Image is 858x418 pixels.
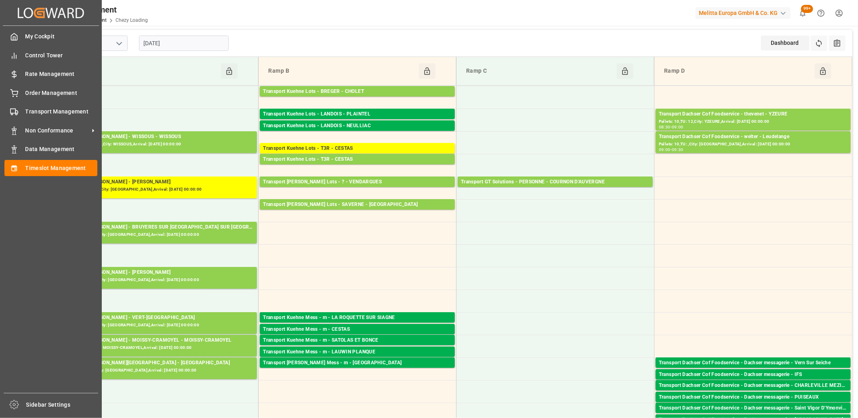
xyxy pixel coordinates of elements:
[4,85,97,101] a: Order Management
[263,334,452,340] div: Pallets: ,TU: 49,City: CESTAS,Arrival: [DATE] 00:00:00
[25,145,98,153] span: Data Management
[263,122,452,130] div: Transport Kuehne Lots - LANDOIS - NEULLIAC
[139,36,229,51] input: DD-MM-YYYY
[696,7,791,19] div: Melitta Europa GmbH & Co. KG
[263,153,452,160] div: Pallets: 1,TU: 477,City: [GEOGRAPHIC_DATA],Arrival: [DATE] 00:00:00
[4,104,97,120] a: Transport Management
[67,63,221,79] div: Ramp A
[263,110,452,118] div: Transport Kuehne Lots - LANDOIS - PLAINTEL
[25,164,98,172] span: Timeslot Management
[263,201,452,209] div: Transport [PERSON_NAME] Lots - SAVERNE - [GEOGRAPHIC_DATA]
[761,36,810,50] div: Dashboard
[263,96,452,103] div: Pallets: ,TU: 34,City: CHOLET,Arrival: [DATE] 00:00:00
[65,314,254,322] div: Transport [PERSON_NAME] - VERT-[GEOGRAPHIC_DATA]
[65,223,254,231] div: Transport [PERSON_NAME] - BRUYERES SUR [GEOGRAPHIC_DATA] SUR [GEOGRAPHIC_DATA]
[65,231,254,238] div: Pallets: ,TU: 118,City: [GEOGRAPHIC_DATA],Arrival: [DATE] 00:00:00
[659,390,847,397] div: Pallets: 1,TU: 16,City: [GEOGRAPHIC_DATA],Arrival: [DATE] 00:00:00
[461,178,650,186] div: Transport GT Solutions - PERSONNE - COURNON D'AUVERGNE
[659,393,847,401] div: Transport Dachser Cof Foodservice - Dachser messagerie - PUISEAUX
[65,186,254,193] div: Pallets: 1,TU: 481,City: [GEOGRAPHIC_DATA],Arrival: [DATE] 00:00:00
[65,178,254,186] div: Transport [PERSON_NAME] - [PERSON_NAME]
[113,37,125,50] button: open menu
[659,359,847,367] div: Transport Dachser Cof Foodservice - Dachser messagerie - Vern Sur Seiche
[25,89,98,97] span: Order Management
[659,141,847,148] div: Pallets: 10,TU: ,City: [GEOGRAPHIC_DATA],Arrival: [DATE] 00:00:00
[265,63,419,79] div: Ramp B
[659,382,847,390] div: Transport Dachser Cof Foodservice - Dachser messagerie - CHARLEVILLE MEZIERES
[263,155,452,164] div: Transport Kuehne Lots - T3R - CESTAS
[263,348,452,356] div: Transport Kuehne Mess - m - LAUWIN PLANQUE
[25,70,98,78] span: Rate Management
[671,125,672,129] div: -
[659,401,847,408] div: Pallets: ,TU: 85,City: PUISEAUX,Arrival: [DATE] 00:00:00
[659,118,847,125] div: Pallets: 10,TU: 12,City: YZEURE,Arrival: [DATE] 00:00:00
[65,141,254,148] div: Pallets: 19,TU: 386,City: WISSOUS,Arrival: [DATE] 00:00:00
[263,118,452,125] div: Pallets: 2,TU: 556,City: [GEOGRAPHIC_DATA],Arrival: [DATE] 00:00:00
[25,32,98,41] span: My Cockpit
[25,126,89,135] span: Non Conformance
[659,367,847,374] div: Pallets: 1,TU: 48,City: Vern Sur Seiche,Arrival: [DATE] 00:00:00
[65,344,254,351] div: Pallets: 4,TU: ,City: MOISSY-CRAMOYEL,Arrival: [DATE] 00:00:00
[263,145,452,153] div: Transport Kuehne Lots - T3R - CESTAS
[263,209,452,216] div: Pallets: 2,TU: ,City: SARREBOURG,Arrival: [DATE] 00:00:00
[263,367,452,374] div: Pallets: ,TU: 36,City: [GEOGRAPHIC_DATA],Arrival: [DATE] 00:00:00
[4,47,97,63] a: Control Tower
[812,4,830,22] button: Help Center
[263,359,452,367] div: Transport [PERSON_NAME] Mess - m - [GEOGRAPHIC_DATA]
[65,277,254,284] div: Pallets: ,TU: 120,City: [GEOGRAPHIC_DATA],Arrival: [DATE] 00:00:00
[659,148,671,151] div: 09:00
[263,314,452,322] div: Transport Kuehne Mess - m - LA ROQUETTE SUR SIAGNE
[263,356,452,363] div: Pallets: ,TU: 71,City: [PERSON_NAME],Arrival: [DATE] 00:00:00
[659,125,671,129] div: 08:30
[801,5,813,13] span: 99+
[26,401,99,409] span: Sidebar Settings
[696,5,794,21] button: Melitta Europa GmbH & Co. KG
[661,63,815,79] div: Ramp D
[263,130,452,137] div: Pallets: 2,TU: 112,City: NEULLIAC,Arrival: [DATE] 00:00:00
[659,379,847,386] div: Pallets: 1,TU: 40,City: IFS,Arrival: [DATE] 00:00:00
[659,404,847,412] div: Transport Dachser Cof Foodservice - Dachser messagerie - Saint Vigor D'Ymonville
[263,88,452,96] div: Transport Kuehne Lots - BREGER - CHOLET
[65,269,254,277] div: Transport [PERSON_NAME] - [PERSON_NAME]
[263,336,452,344] div: Transport Kuehne Mess - m - SATOLAS ET BONCE
[4,29,97,44] a: My Cockpit
[659,133,847,141] div: Transport Dachser Cof Foodservice - welter - Leudelange
[659,110,847,118] div: Transport Dachser Cof Foodservice - thevenet - YZEURE
[4,66,97,82] a: Rate Management
[65,367,254,374] div: Pallets: ,TU: 75,City: [GEOGRAPHIC_DATA],Arrival: [DATE] 00:00:00
[263,186,452,193] div: Pallets: 17,TU: 544,City: [GEOGRAPHIC_DATA],Arrival: [DATE] 00:00:00
[794,4,812,22] button: show 100 new notifications
[263,326,452,334] div: Transport Kuehne Mess - m - CESTAS
[263,178,452,186] div: Transport [PERSON_NAME] Lots - ? - VENDARGUES
[659,371,847,379] div: Transport Dachser Cof Foodservice - Dachser messagerie - IFS
[672,148,683,151] div: 09:30
[25,107,98,116] span: Transport Management
[65,322,254,329] div: Pallets: 3,TU: 56,City: [GEOGRAPHIC_DATA],Arrival: [DATE] 00:00:00
[461,186,650,193] div: Pallets: 6,TU: 192,City: COURNON D'AUVERGNE,Arrival: [DATE] 00:00:00
[463,63,617,79] div: Ramp C
[672,125,683,129] div: 09:00
[25,51,98,60] span: Control Tower
[65,359,254,367] div: Transport [PERSON_NAME][GEOGRAPHIC_DATA] - [GEOGRAPHIC_DATA]
[4,141,97,157] a: Data Management
[263,344,452,351] div: Pallets: ,TU: 4,City: SATOLAS ET BONCE,Arrival: [DATE] 00:00:00
[65,336,254,344] div: Transport [PERSON_NAME] - MOISSY-CRAMOYEL - MOISSY-CRAMOYEL
[65,133,254,141] div: Transport [PERSON_NAME] - WISSOUS - WISSOUS
[263,164,452,170] div: Pallets: 3,TU: 206,City: [GEOGRAPHIC_DATA],Arrival: [DATE] 00:00:00
[671,148,672,151] div: -
[263,322,452,329] div: Pallets: ,TU: 22,City: [GEOGRAPHIC_DATA],Arrival: [DATE] 00:00:00
[4,160,97,176] a: Timeslot Management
